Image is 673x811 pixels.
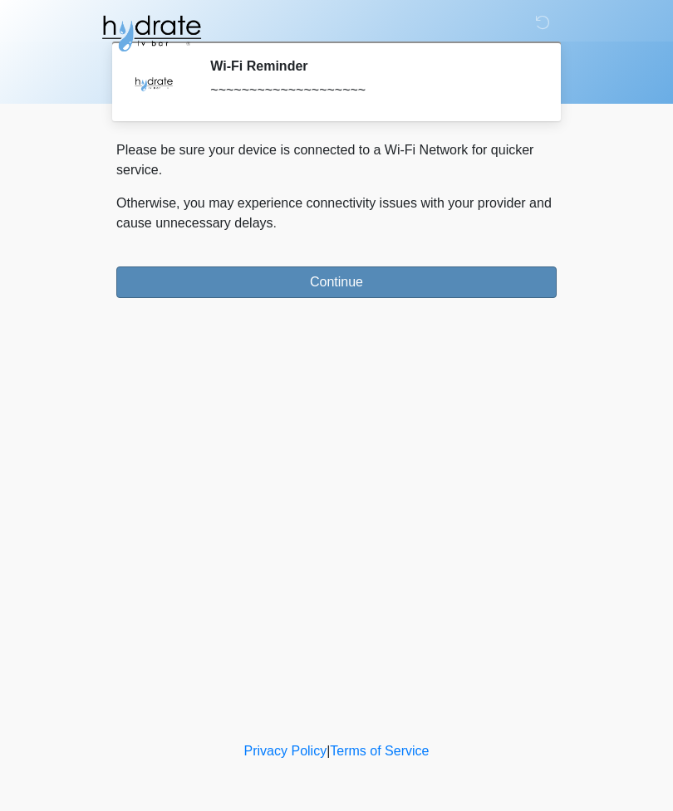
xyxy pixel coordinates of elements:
[244,744,327,758] a: Privacy Policy
[273,216,277,230] span: .
[327,744,330,758] a: |
[330,744,429,758] a: Terms of Service
[129,58,179,108] img: Agent Avatar
[116,140,557,180] p: Please be sure your device is connected to a Wi-Fi Network for quicker service.
[116,193,557,233] p: Otherwise, you may experience connectivity issues with your provider and cause unnecessary delays
[116,266,557,298] button: Continue
[100,12,203,54] img: Hydrate IV Bar - Fort Collins Logo
[210,81,532,100] div: ~~~~~~~~~~~~~~~~~~~~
